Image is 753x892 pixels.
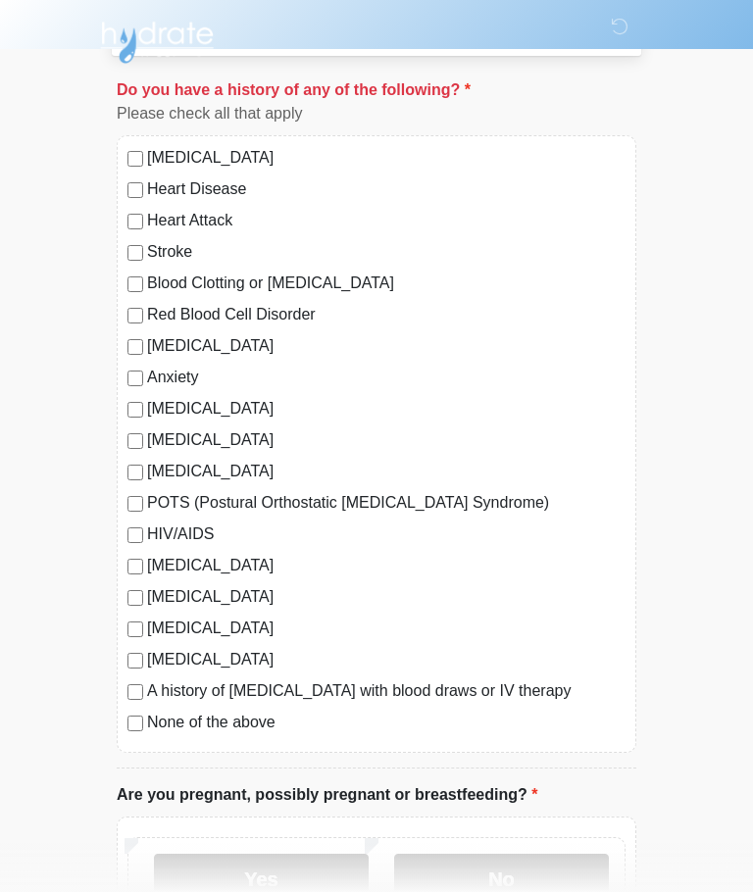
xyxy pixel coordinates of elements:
label: Are you pregnant, possibly pregnant or breastfeeding? [117,783,537,807]
input: HIV/AIDS [127,527,143,543]
input: A history of [MEDICAL_DATA] with blood draws or IV therapy [127,684,143,700]
label: Stroke [147,240,626,264]
label: Heart Attack [147,209,626,232]
input: Heart Disease [127,182,143,198]
input: [MEDICAL_DATA] [127,339,143,355]
input: [MEDICAL_DATA] [127,653,143,669]
input: None of the above [127,716,143,731]
div: Please check all that apply [117,102,636,125]
input: [MEDICAL_DATA] [127,402,143,418]
input: Stroke [127,245,143,261]
input: [MEDICAL_DATA] [127,621,143,637]
label: HIV/AIDS [147,522,626,546]
input: POTS (Postural Orthostatic [MEDICAL_DATA] Syndrome) [127,496,143,512]
label: [MEDICAL_DATA] [147,397,626,421]
label: None of the above [147,711,626,734]
label: [MEDICAL_DATA] [147,648,626,671]
label: [MEDICAL_DATA] [147,554,626,577]
label: [MEDICAL_DATA] [147,460,626,483]
label: [MEDICAL_DATA] [147,617,626,640]
input: Anxiety [127,371,143,386]
label: Anxiety [147,366,626,389]
label: [MEDICAL_DATA] [147,146,626,170]
label: Heart Disease [147,177,626,201]
label: [MEDICAL_DATA] [147,428,626,452]
label: POTS (Postural Orthostatic [MEDICAL_DATA] Syndrome) [147,491,626,515]
input: Red Blood Cell Disorder [127,308,143,323]
label: Red Blood Cell Disorder [147,303,626,326]
input: [MEDICAL_DATA] [127,433,143,449]
input: [MEDICAL_DATA] [127,590,143,606]
input: [MEDICAL_DATA] [127,559,143,574]
label: [MEDICAL_DATA] [147,334,626,358]
input: [MEDICAL_DATA] [127,465,143,480]
label: Blood Clotting or [MEDICAL_DATA] [147,272,626,295]
label: [MEDICAL_DATA] [147,585,626,609]
input: [MEDICAL_DATA] [127,151,143,167]
input: Heart Attack [127,214,143,229]
input: Blood Clotting or [MEDICAL_DATA] [127,276,143,292]
label: Do you have a history of any of the following? [117,78,471,102]
img: Hydrate IV Bar - Arcadia Logo [97,15,217,65]
label: A history of [MEDICAL_DATA] with blood draws or IV therapy [147,679,626,703]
